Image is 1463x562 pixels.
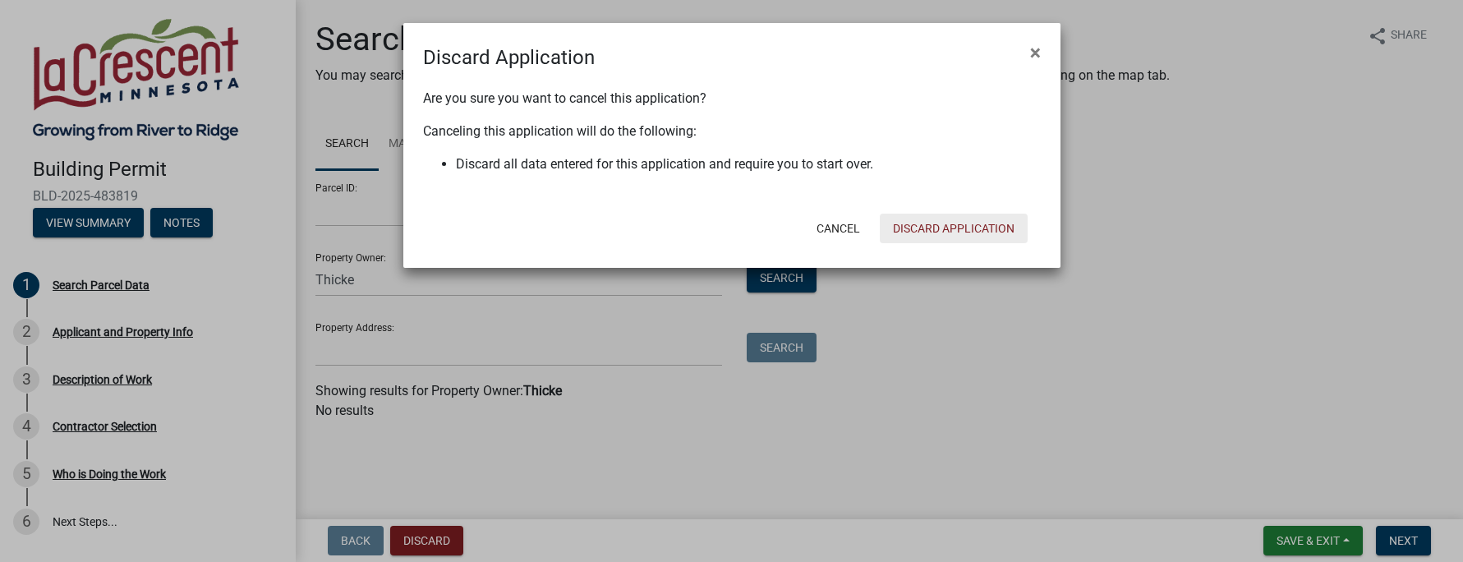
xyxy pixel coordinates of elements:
p: Are you sure you want to cancel this application? [423,89,1041,108]
li: Discard all data entered for this application and require you to start over. [456,154,1041,174]
h4: Discard Application [423,43,595,72]
button: Close [1017,30,1054,76]
p: Canceling this application will do the following: [423,122,1041,141]
button: Cancel [803,214,873,243]
span: × [1030,41,1041,64]
button: Discard Application [880,214,1028,243]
